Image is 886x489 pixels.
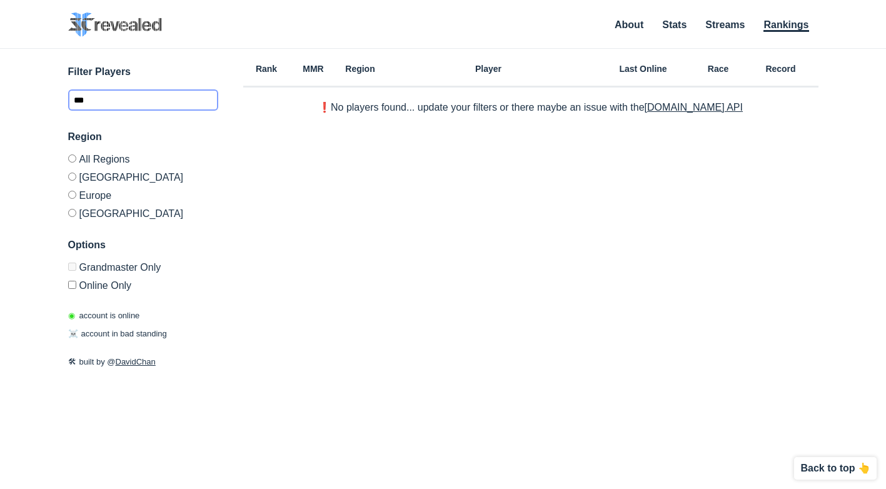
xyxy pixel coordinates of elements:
h3: Filter Players [68,64,218,79]
h6: Rank [243,64,290,73]
span: ◉ [68,311,75,320]
label: [GEOGRAPHIC_DATA] [68,204,218,219]
label: All Regions [68,154,218,168]
h6: Player [384,64,593,73]
h6: Race [693,64,743,73]
a: [DOMAIN_NAME] API [645,102,743,113]
img: SC2 Revealed [68,13,162,37]
h6: MMR [290,64,337,73]
a: Streams [705,19,745,30]
input: [GEOGRAPHIC_DATA] [68,173,76,181]
h6: Record [743,64,818,73]
input: Europe [68,191,76,199]
p: account in bad standing [68,328,167,340]
h3: Options [68,238,218,253]
a: About [615,19,643,30]
span: 🛠 [68,357,76,366]
p: ❗️No players found... update your filters or there maybe an issue with the [318,103,743,113]
a: Stats [662,19,687,30]
label: Only Show accounts currently in Grandmaster [68,263,218,276]
a: DavidChan [116,357,156,366]
label: [GEOGRAPHIC_DATA] [68,168,218,186]
p: built by @ [68,356,218,368]
a: Rankings [763,19,808,32]
h3: Region [68,129,218,144]
label: Europe [68,186,218,204]
input: Online Only [68,281,76,289]
label: Only show accounts currently laddering [68,276,218,291]
input: Grandmaster Only [68,263,76,271]
p: account is online [68,310,140,322]
input: [GEOGRAPHIC_DATA] [68,209,76,217]
input: All Regions [68,154,76,163]
p: Back to top 👆 [800,463,870,473]
h6: Region [337,64,384,73]
span: ☠️ [68,329,78,338]
h6: Last Online [593,64,693,73]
